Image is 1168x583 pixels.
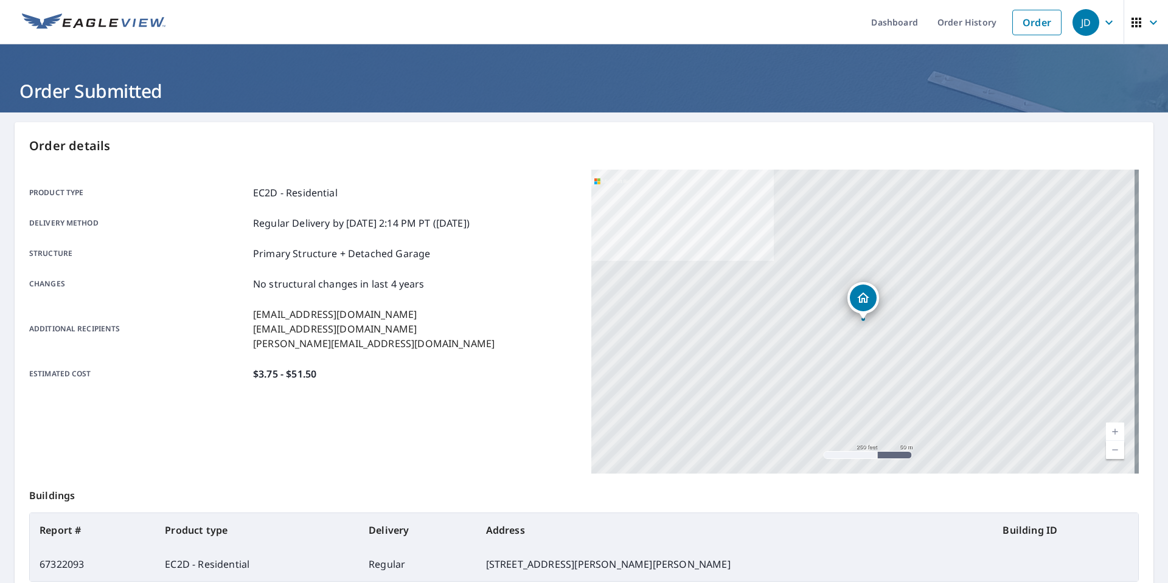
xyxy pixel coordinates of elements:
p: Buildings [29,474,1139,512]
td: [STREET_ADDRESS][PERSON_NAME][PERSON_NAME] [476,547,993,581]
a: Current Level 17, Zoom Out [1106,441,1124,459]
td: 67322093 [30,547,155,581]
th: Building ID [993,513,1138,547]
th: Product type [155,513,359,547]
p: Order details [29,137,1139,155]
p: Product type [29,185,248,200]
th: Delivery [359,513,476,547]
p: EC2D - Residential [253,185,338,200]
p: Additional recipients [29,307,248,351]
th: Report # [30,513,155,547]
h1: Order Submitted [15,78,1153,103]
div: JD [1072,9,1099,36]
img: EV Logo [22,13,165,32]
td: Regular [359,547,476,581]
p: Structure [29,246,248,261]
th: Address [476,513,993,547]
p: Estimated cost [29,367,248,381]
p: [EMAIL_ADDRESS][DOMAIN_NAME] [253,322,495,336]
p: $3.75 - $51.50 [253,367,316,381]
p: Primary Structure + Detached Garage [253,246,430,261]
p: Changes [29,277,248,291]
p: [EMAIL_ADDRESS][DOMAIN_NAME] [253,307,495,322]
p: Delivery method [29,216,248,230]
p: [PERSON_NAME][EMAIL_ADDRESS][DOMAIN_NAME] [253,336,495,351]
div: Dropped pin, building 1, Residential property, 367 General Knox Rd Russell, MA 01071 [847,282,879,320]
a: Order [1012,10,1062,35]
p: No structural changes in last 4 years [253,277,425,291]
a: Current Level 17, Zoom In [1106,423,1124,441]
td: EC2D - Residential [155,547,359,581]
p: Regular Delivery by [DATE] 2:14 PM PT ([DATE]) [253,216,470,230]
